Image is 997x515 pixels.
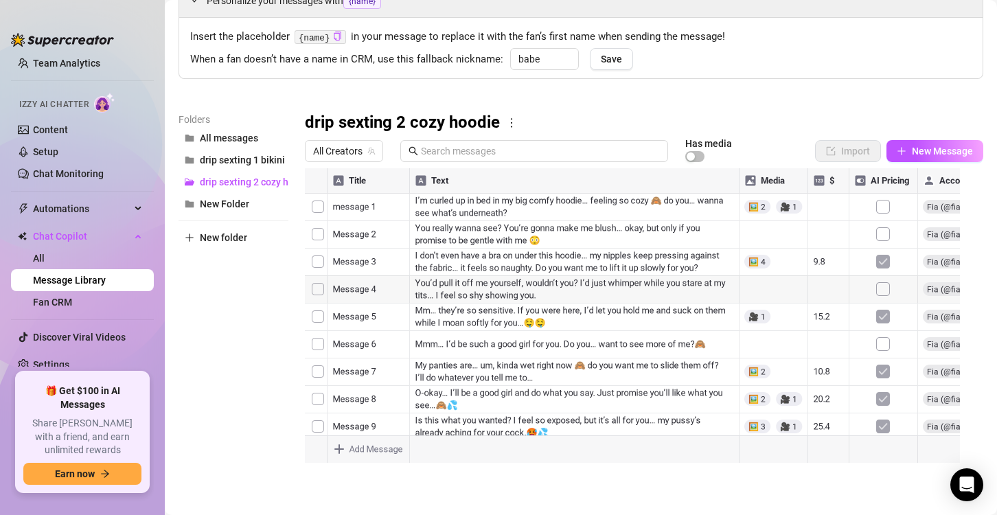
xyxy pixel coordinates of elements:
a: All [33,253,45,264]
span: Automations [33,198,130,220]
span: Share [PERSON_NAME] with a friend, and earn unlimited rewards [23,417,141,457]
span: All Creators [313,141,375,161]
a: Team Analytics [33,58,100,69]
span: team [367,147,376,155]
span: Insert the placeholder in your message to replace it with the fan’s first name when sending the m... [190,29,972,45]
button: All messages [179,127,288,149]
span: When a fan doesn’t have a name in CRM, use this fallback nickname: [190,51,503,68]
img: logo-BBDzfeDw.svg [11,33,114,47]
span: drip sexting 1 bikini [200,154,285,165]
button: Import [815,140,881,162]
span: folder [185,155,194,165]
h3: drip sexting 2 cozy hoodie [305,112,500,134]
span: thunderbolt [18,203,29,214]
span: New Folder [200,198,249,209]
button: New Folder [179,193,288,215]
a: Settings [33,359,69,370]
button: Earn nowarrow-right [23,463,141,485]
button: Save [590,48,633,70]
button: drip sexting 1 bikini [179,149,288,171]
span: New folder [200,232,247,243]
span: arrow-right [100,469,110,479]
span: Izzy AI Chatter [19,98,89,111]
code: {name} [295,30,346,45]
span: All messages [200,133,258,144]
a: Chat Monitoring [33,168,104,179]
img: AI Chatter [94,93,115,113]
a: Content [33,124,68,135]
button: drip sexting 2 cozy hoodie [179,171,288,193]
span: more [505,117,518,129]
a: Discover Viral Videos [33,332,126,343]
input: Search messages [421,144,660,159]
article: Has media [685,139,732,148]
span: New Message [912,146,973,157]
div: Open Intercom Messenger [950,468,983,501]
img: Chat Copilot [18,231,27,241]
span: drip sexting 2 cozy hoodie [200,176,313,187]
span: copy [333,32,342,41]
span: plus [185,233,194,242]
span: folder-open [185,177,194,187]
a: Message Library [33,275,106,286]
a: Fan CRM [33,297,72,308]
span: Earn now [55,468,95,479]
span: plus [897,146,906,156]
button: Click to Copy [333,32,342,42]
span: Save [601,54,622,65]
span: 🎁 Get $100 in AI Messages [23,385,141,411]
a: Setup [33,146,58,157]
span: Chat Copilot [33,225,130,247]
button: New folder [179,227,288,249]
span: search [409,146,418,156]
span: folder [185,199,194,209]
article: Folders [179,112,288,127]
button: New Message [886,140,983,162]
span: folder [185,133,194,143]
